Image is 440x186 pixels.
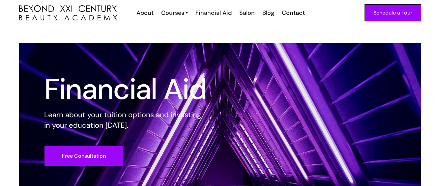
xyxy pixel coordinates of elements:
a: About [132,9,157,17]
a: Courses [161,9,188,17]
div: Financial Aid [195,9,232,17]
a: Free Consultation [44,146,124,166]
img: beyond 21st century beauty academy logo [19,5,117,21]
div: Schedule a Tour [373,9,412,17]
p: Learn about your tuition options and investing in your education [DATE]. [44,110,207,131]
a: Blog [258,9,278,17]
a: Contact [278,9,308,17]
a: home [19,5,117,21]
div: Blog [262,9,274,17]
div: Salon [239,9,255,17]
a: Salon [235,9,258,17]
a: Financial Aid [191,9,235,17]
a: Schedule a Tour [365,4,421,21]
div: Contact [282,9,305,17]
h1: Financial Aid [44,77,207,101]
div: About [136,9,154,17]
div: Courses [161,9,184,17]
